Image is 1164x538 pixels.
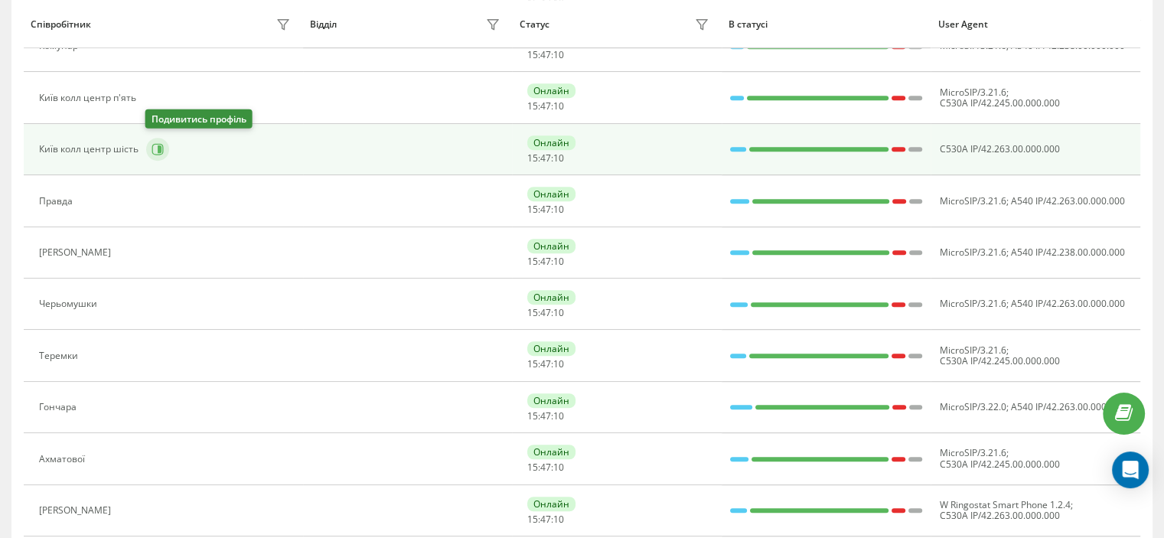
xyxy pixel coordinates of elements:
[939,142,1059,155] span: C530A IP/42.263.00.000.000
[939,86,1006,99] span: MicroSIP/3.21.6
[39,402,80,412] div: Гончара
[540,306,551,319] span: 47
[553,152,564,165] span: 10
[527,48,538,61] span: 15
[553,48,564,61] span: 10
[527,393,575,408] div: Онлайн
[527,152,538,165] span: 15
[527,411,564,422] div: : :
[553,306,564,319] span: 10
[527,239,575,253] div: Онлайн
[39,41,82,51] div: Комунар
[527,153,564,164] div: : :
[145,109,253,129] div: Подивитись профіль
[527,203,538,216] span: 15
[1010,400,1124,413] span: A540 IP/42.263.00.000.000
[939,498,1070,511] span: W Ringostat Smart Phone 1.2.4
[39,351,82,361] div: Теремки
[540,48,551,61] span: 47
[39,93,140,103] div: Київ колл центр п'ять
[527,409,538,422] span: 15
[527,255,538,268] span: 15
[527,514,564,525] div: : :
[540,152,551,165] span: 47
[939,96,1059,109] span: C530A IP/42.245.00.000.000
[527,497,575,511] div: Онлайн
[540,99,551,112] span: 47
[527,308,564,318] div: : :
[540,513,551,526] span: 47
[39,144,142,155] div: Київ колл центр шість
[527,99,538,112] span: 15
[1010,246,1124,259] span: A540 IP/42.238.00.000.000
[729,19,924,30] div: В статусі
[527,101,564,112] div: : :
[527,50,564,60] div: : :
[527,359,564,370] div: : :
[553,513,564,526] span: 10
[39,505,115,516] div: [PERSON_NAME]
[1112,452,1149,488] div: Open Intercom Messenger
[939,246,1006,259] span: MicroSIP/3.21.6
[939,297,1006,310] span: MicroSIP/3.21.6
[939,458,1059,471] span: C530A IP/42.245.00.000.000
[527,461,538,474] span: 15
[310,19,337,30] div: Відділ
[527,256,564,267] div: : :
[540,255,551,268] span: 47
[540,357,551,370] span: 47
[939,344,1006,357] span: MicroSIP/3.21.6
[939,509,1059,522] span: C530A IP/42.263.00.000.000
[939,400,1006,413] span: MicroSIP/3.22.0
[31,19,91,30] div: Співробітник
[527,290,575,305] div: Онлайн
[939,446,1006,459] span: MicroSIP/3.21.6
[939,354,1059,367] span: C530A IP/42.245.00.000.000
[1010,194,1124,207] span: A540 IP/42.263.00.000.000
[527,187,575,201] div: Онлайн
[553,255,564,268] span: 10
[527,341,575,356] div: Онлайн
[553,409,564,422] span: 10
[527,513,538,526] span: 15
[553,99,564,112] span: 10
[39,247,115,258] div: [PERSON_NAME]
[540,461,551,474] span: 47
[527,445,575,459] div: Онлайн
[553,203,564,216] span: 10
[540,409,551,422] span: 47
[527,135,575,150] div: Онлайн
[540,203,551,216] span: 47
[527,357,538,370] span: 15
[527,462,564,473] div: : :
[527,306,538,319] span: 15
[39,298,101,309] div: Черьомушки
[1010,297,1124,310] span: A540 IP/42.263.00.000.000
[39,196,77,207] div: Правда
[527,83,575,98] div: Онлайн
[527,204,564,215] div: : :
[39,454,89,465] div: Ахматової
[938,19,1133,30] div: User Agent
[553,357,564,370] span: 10
[520,19,549,30] div: Статус
[939,194,1006,207] span: MicroSIP/3.21.6
[553,461,564,474] span: 10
